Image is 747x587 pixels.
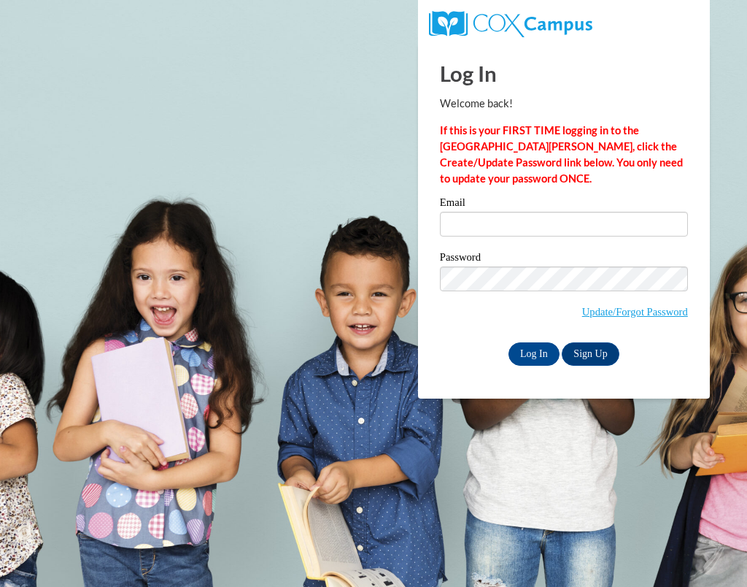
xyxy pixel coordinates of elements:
[440,197,688,212] label: Email
[582,306,688,318] a: Update/Forgot Password
[508,342,560,366] input: Log In
[562,342,619,366] a: Sign Up
[440,124,683,185] strong: If this is your FIRST TIME logging in to the [GEOGRAPHIC_DATA][PERSON_NAME], click the Create/Upd...
[440,58,688,88] h1: Log In
[440,252,688,266] label: Password
[429,11,592,37] img: COX Campus
[440,96,688,112] p: Welcome back!
[689,529,735,575] iframe: Button to launch messaging window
